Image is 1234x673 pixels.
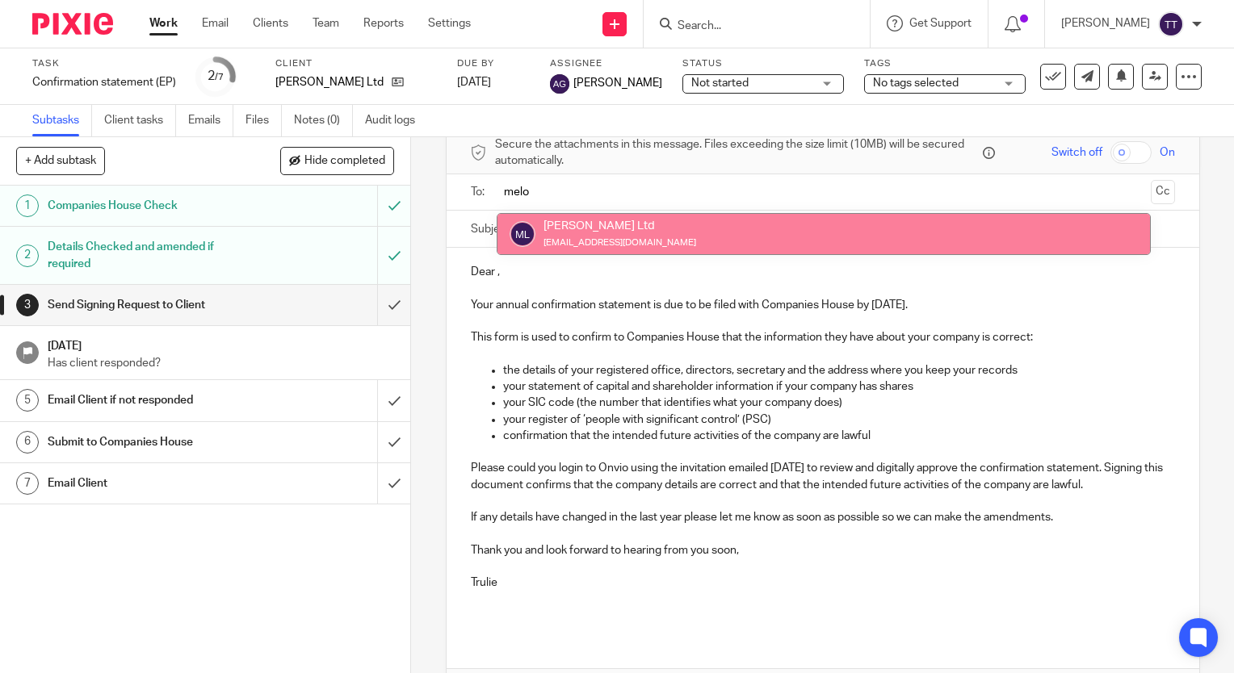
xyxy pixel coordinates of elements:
[544,218,696,234] div: [PERSON_NAME] Ltd
[188,105,233,136] a: Emails
[48,235,257,276] h1: Details Checked and amended if required
[48,293,257,317] h1: Send Signing Request to Client
[1051,144,1102,161] span: Switch off
[246,105,282,136] a: Files
[16,389,39,412] div: 5
[16,194,39,217] div: 1
[457,77,491,88] span: [DATE]
[48,430,257,454] h1: Submit to Companies House
[16,147,105,174] button: + Add subtask
[1151,180,1175,204] button: Cc
[253,15,288,31] a: Clients
[104,105,176,136] a: Client tasks
[32,13,113,35] img: Pixie
[275,57,437,70] label: Client
[676,19,821,34] input: Search
[16,472,39,495] div: 7
[503,362,1175,378] p: the details of your registered office, directors, secretary and the address where you keep your r...
[909,18,972,29] span: Get Support
[510,221,535,247] img: svg%3E
[48,334,395,354] h1: [DATE]
[471,575,1175,591] p: Trulie
[682,57,844,70] label: Status
[363,15,404,31] a: Reports
[471,264,1175,280] p: Dear ,
[471,184,489,200] label: To:
[550,57,662,70] label: Assignee
[503,378,1175,395] p: your statement of capital and shareholder information if your company has shares
[550,74,569,94] img: svg%3E
[16,431,39,454] div: 6
[48,388,257,412] h1: Email Client if not responded
[544,238,696,247] small: [EMAIL_ADDRESS][DOMAIN_NAME]
[215,73,224,82] small: /7
[16,245,39,267] div: 2
[32,57,176,70] label: Task
[471,297,1175,313] p: Your annual confirmation statement is due to be filed with Companies House by [DATE].
[503,412,1175,428] p: your register of ‘people with significant control’ (PSC)
[208,67,224,86] div: 2
[873,77,959,89] span: No tags selected
[280,147,394,174] button: Hide completed
[471,329,1175,345] p: This form is used to confirm to Companies House that the information they have about your company...
[48,471,257,495] h1: Email Client
[503,395,1175,411] p: your SIC code (the number that identifies what your company does)
[471,221,513,237] label: Subject:
[149,15,178,31] a: Work
[471,509,1175,525] p: If any details have changed in the last year please let me know as soon as possible so we can mak...
[573,75,662,91] span: [PERSON_NAME]
[365,105,427,136] a: Audit logs
[1160,144,1175,161] span: On
[1158,11,1184,37] img: svg%3E
[48,194,257,218] h1: Companies House Check
[32,74,176,90] div: Confirmation statement (EP)
[495,136,979,169] span: Secure the attachments in this message. Files exceeding the size limit (10MB) will be secured aut...
[471,542,1175,558] p: Thank you and look forward to hearing from you soon,
[202,15,229,31] a: Email
[313,15,339,31] a: Team
[691,77,749,89] span: Not started
[32,105,92,136] a: Subtasks
[304,155,385,168] span: Hide completed
[16,294,39,316] div: 3
[864,57,1026,70] label: Tags
[471,460,1175,493] p: Please could you login to Onvio using the invitation emailed [DATE] to review and digitally appro...
[428,15,471,31] a: Settings
[275,74,384,90] p: [PERSON_NAME] Ltd
[1061,15,1150,31] p: [PERSON_NAME]
[457,57,530,70] label: Due by
[294,105,353,136] a: Notes (0)
[503,428,1175,444] p: confirmation that the intended future activities of the company are lawful
[48,355,395,371] p: Has client responded?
